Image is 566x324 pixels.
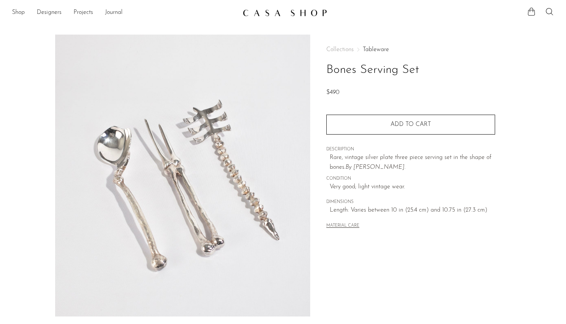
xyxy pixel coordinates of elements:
span: Add to cart [390,121,431,127]
a: Shop [12,8,25,18]
span: Length: Varies between 10 in (25.4 cm) and 10.75 in (27.3 cm) [330,206,495,215]
a: Designers [37,8,62,18]
span: DESCRIPTION [326,146,495,153]
span: Collections [326,47,354,53]
span: DIMENSIONS [326,199,495,206]
span: CONDITION [326,176,495,182]
span: Rare, vintage silver plate three piece serving set in the shape of bones. [330,154,491,170]
span: $490 [326,89,339,95]
em: . [404,164,405,170]
em: [PERSON_NAME] [353,164,404,170]
a: Journal [105,8,123,18]
img: Bones Serving Set [55,35,311,316]
h1: Bones Serving Set [326,61,495,80]
a: Projects [74,8,93,18]
span: Very good; light vintage wear. [330,182,495,192]
button: MATERIAL CARE [326,223,359,229]
em: By [345,164,351,170]
nav: Breadcrumbs [326,47,495,53]
button: Add to cart [326,115,495,134]
a: Tableware [363,47,389,53]
nav: Desktop navigation [12,6,237,19]
ul: NEW HEADER MENU [12,6,237,19]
